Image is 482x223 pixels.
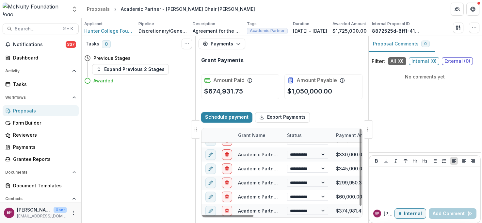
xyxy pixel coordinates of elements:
[205,163,216,174] button: edit
[440,157,448,165] button: Ordered List
[3,79,79,90] a: Tasks
[384,210,394,217] p: [PERSON_NAME]
[3,194,79,204] button: Open Contacts
[222,149,232,160] button: delete
[5,95,70,100] span: Workflows
[17,213,67,219] p: [EMAIL_ADDRESS][DOMAIN_NAME]
[3,129,79,140] a: Reviewers
[13,119,73,126] div: Form Builder
[404,211,422,216] p: Internal
[238,180,372,185] a: Academic Partner - [PERSON_NAME] Chair [PERSON_NAME]
[372,57,385,65] p: Filter:
[5,170,70,175] span: Documents
[332,27,367,34] p: $1,725,000.00
[421,157,429,165] button: Heading 2
[201,57,244,63] h2: Grant Payments
[238,138,372,143] a: Academic Partner - [PERSON_NAME] Chair [PERSON_NAME]
[283,132,306,139] div: Status
[234,128,283,142] div: Grant Name
[238,152,372,157] a: Academic Partner - [PERSON_NAME] Chair [PERSON_NAME]
[424,42,427,46] span: 0
[17,206,51,213] p: [PERSON_NAME]
[213,77,245,83] h2: Amount Paid
[87,6,110,12] div: Proposals
[431,157,439,165] button: Bullet List
[138,21,154,27] p: Pipeline
[121,6,255,12] div: Academic Partner - [PERSON_NAME] Chair [PERSON_NAME]
[193,27,242,34] p: Agreement for the AWM Science Chair at [GEOGRAPHIC_DATA]
[287,86,332,96] p: $1,050,000.00
[332,128,381,142] div: Payment Amount
[84,4,112,14] a: Proposals
[283,128,332,142] div: Status
[222,135,232,146] button: delete
[382,157,390,165] button: Underline
[293,27,327,34] p: [DATE] - [DATE]
[15,26,59,32] span: Search...
[205,149,216,160] button: edit
[3,52,79,63] a: Dashboard
[13,182,73,189] div: Document Templates
[13,131,73,138] div: Reviewers
[201,112,252,123] button: Schedule payment
[182,39,192,49] button: Toggle View Cancelled Tasks
[222,177,232,188] button: delete
[204,86,243,96] p: $674,931.75
[5,197,70,201] span: Contacts
[3,167,79,178] button: Open Documents
[3,39,79,50] button: Notifications337
[332,132,378,139] div: Payment Amount
[199,39,245,49] button: Payments
[469,157,477,165] button: Align Right
[205,135,216,146] button: edit
[332,176,381,190] div: $299,950.32
[466,3,479,16] button: Get Help
[3,24,79,34] button: Search...
[3,92,79,103] button: Open Workflows
[250,28,285,33] span: Academic Partner
[3,105,79,116] a: Proposals
[84,21,103,27] p: Applicant
[222,205,232,216] button: delete
[205,177,216,188] button: edit
[3,142,79,152] a: Payments
[86,41,99,47] h3: Tasks
[92,64,169,75] button: Expand Previous 2 Stages
[7,211,12,215] div: Esther Park
[3,154,79,164] a: Grantee Reports
[138,27,187,34] p: Discretionary/General
[205,205,216,216] button: edit
[402,157,410,165] button: Strike
[388,57,406,65] span: All ( 0 )
[70,209,77,217] button: More
[13,107,73,114] div: Proposals
[238,166,372,171] a: Academic Partner - [PERSON_NAME] Chair [PERSON_NAME]
[3,180,79,191] a: Document Templates
[84,4,258,14] nav: breadcrumb
[93,55,131,61] h4: Previous Stages
[66,41,76,48] span: 337
[368,36,435,52] button: Proposal Comments
[84,27,133,34] a: Hunter College Foundation
[293,21,309,27] p: Duration
[5,69,70,73] span: Activity
[297,77,337,83] h2: Amount Payable
[332,204,381,218] div: $374,981.43
[3,66,79,76] button: Open Activity
[429,208,476,219] button: Add Comment
[372,21,410,27] p: Internal Proposal ID
[205,191,216,202] button: edit
[451,3,464,16] button: Partners
[255,112,310,123] button: Export Payments
[13,144,73,150] div: Payments
[3,3,67,16] img: McNulty Foundation logo
[332,162,381,176] div: $345,000.00
[373,157,380,165] button: Bold
[54,207,67,213] p: User
[13,54,73,61] div: Dashboard
[394,208,426,219] button: Internal
[61,25,74,32] div: ⌘ + K
[409,57,439,65] span: Internal ( 0 )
